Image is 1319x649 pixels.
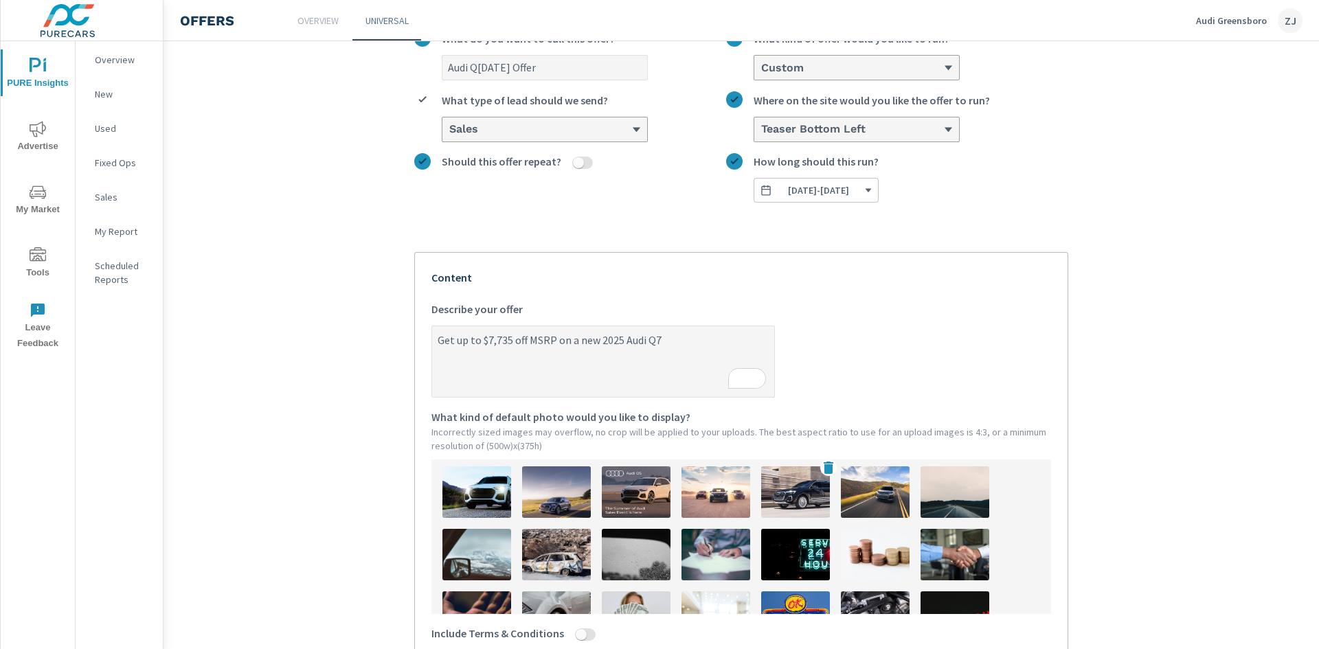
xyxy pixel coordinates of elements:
[431,269,1051,286] p: Content
[431,301,523,317] span: Describe your offer
[522,591,591,643] img: description
[95,87,152,101] p: New
[95,156,152,170] p: Fixed Ops
[602,591,670,643] img: description
[180,12,234,29] h4: Offers
[76,49,163,70] div: Overview
[576,628,587,641] button: Include Terms & Conditions
[448,124,449,136] input: What type of lead should we send?
[754,92,990,109] span: Where on the site would you like the offer to run?
[522,529,591,580] img: description
[95,122,152,135] p: Used
[365,14,409,27] p: Universal
[5,302,71,352] span: Leave Feedback
[431,425,1051,453] p: Incorrectly sized images may overflow, no crop will be applied to your uploads. The best aspect r...
[5,247,71,281] span: Tools
[95,225,152,238] p: My Report
[1196,14,1267,27] p: Audi Greensboro
[602,466,670,518] img: description
[681,529,750,580] img: description
[573,157,584,169] button: Should this offer repeat?
[754,178,879,203] button: How long should this run?
[76,255,163,290] div: Scheduled Reports
[442,56,647,80] input: What do you want to call this offer?
[921,529,989,580] img: description
[442,529,511,580] img: description
[76,187,163,207] div: Sales
[1278,8,1303,33] div: ZJ
[449,122,478,136] h6: Sales
[76,152,163,173] div: Fixed Ops
[754,153,879,170] span: How long should this run?
[681,466,750,518] img: description
[921,466,989,518] img: description
[431,409,690,425] span: What kind of default photo would you like to display?
[76,84,163,104] div: New
[761,529,830,580] img: description
[297,14,339,27] p: Overview
[760,62,761,74] input: What kind of offer would you like to run?
[788,184,849,196] span: [DATE] - [DATE]
[921,591,989,643] img: description
[760,124,761,136] input: Where on the site would you like the offer to run?
[841,591,910,643] img: description
[761,591,830,643] img: description
[95,53,152,67] p: Overview
[602,529,670,580] img: description
[76,221,163,242] div: My Report
[442,466,511,518] img: description
[761,61,804,75] h6: Custom
[761,466,830,518] img: description
[95,190,152,204] p: Sales
[522,466,591,518] img: description
[95,259,152,286] p: Scheduled Reports
[5,121,71,155] span: Advertise
[5,58,71,91] span: PURE Insights
[1,41,75,357] div: nav menu
[761,122,866,136] h6: Teaser Bottom Left
[442,153,561,170] span: Should this offer repeat?
[442,92,608,109] span: What type of lead should we send?
[432,328,774,397] textarea: To enrich screen reader interactions, please activate Accessibility in Grammarly extension settings
[841,529,910,580] img: description
[841,466,910,518] img: description
[681,591,750,643] img: description
[431,625,564,641] span: Include Terms & Conditions
[442,591,511,643] img: description
[76,118,163,139] div: Used
[5,184,71,218] span: My Market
